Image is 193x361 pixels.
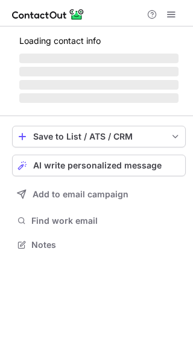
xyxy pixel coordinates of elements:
button: Add to email campaign [12,184,186,205]
span: ‌ [19,54,179,63]
span: ‌ [19,80,179,90]
div: Save to List / ATS / CRM [33,132,165,141]
span: Add to email campaign [33,190,128,199]
img: ContactOut v5.3.10 [12,7,84,22]
button: Notes [12,236,186,253]
span: ‌ [19,93,179,103]
span: ‌ [19,67,179,76]
span: AI write personalized message [33,161,162,170]
button: Find work email [12,212,186,229]
span: Find work email [31,215,181,226]
span: Notes [31,239,181,250]
button: AI write personalized message [12,155,186,176]
p: Loading contact info [19,36,179,46]
button: save-profile-one-click [12,126,186,147]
